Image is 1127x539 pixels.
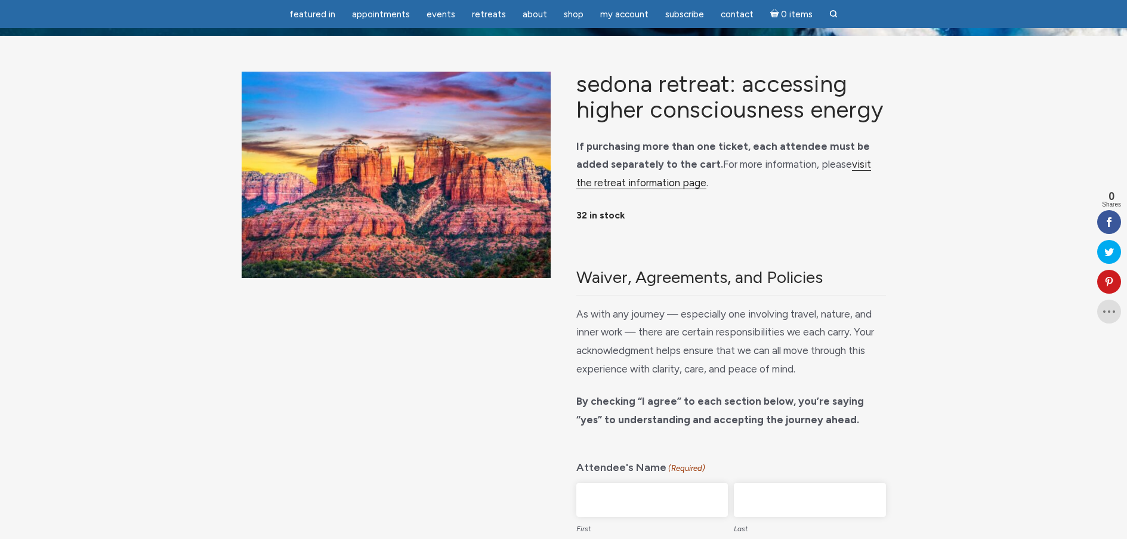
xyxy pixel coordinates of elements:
[721,9,754,20] span: Contact
[515,3,554,26] a: About
[465,3,513,26] a: Retreats
[564,9,583,20] span: Shop
[576,267,876,288] h3: Waiver, Agreements, and Policies
[419,3,462,26] a: Events
[576,517,728,538] label: First
[781,10,813,19] span: 0 items
[576,452,885,478] legend: Attendee's Name
[1102,191,1121,202] span: 0
[289,9,335,20] span: featured in
[523,9,547,20] span: About
[1102,202,1121,208] span: Shares
[714,3,761,26] a: Contact
[557,3,591,26] a: Shop
[593,3,656,26] a: My Account
[770,9,782,20] i: Cart
[282,3,342,26] a: featured in
[576,72,885,123] h1: Sedona Retreat: Accessing Higher Consciousness Energy
[427,9,455,20] span: Events
[576,305,885,378] p: As with any journey — especially one involving travel, nature, and inner work — there are certain...
[600,9,649,20] span: My Account
[472,9,506,20] span: Retreats
[658,3,711,26] a: Subscribe
[576,140,870,171] strong: If purchasing more than one ticket, each attendee must be added separately to the cart.
[242,72,551,278] img: Sedona Retreat: Accessing Higher Consciousness Energy
[734,517,885,538] label: Last
[576,207,885,225] p: 32 in stock
[665,9,704,20] span: Subscribe
[352,9,410,20] span: Appointments
[345,3,417,26] a: Appointments
[763,2,820,26] a: Cart0 items
[576,395,864,426] b: By checking “I agree” to each section below, you’re saying “yes” to understanding and accepting t...
[576,137,885,192] p: For more information, please .
[668,460,706,478] span: (Required)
